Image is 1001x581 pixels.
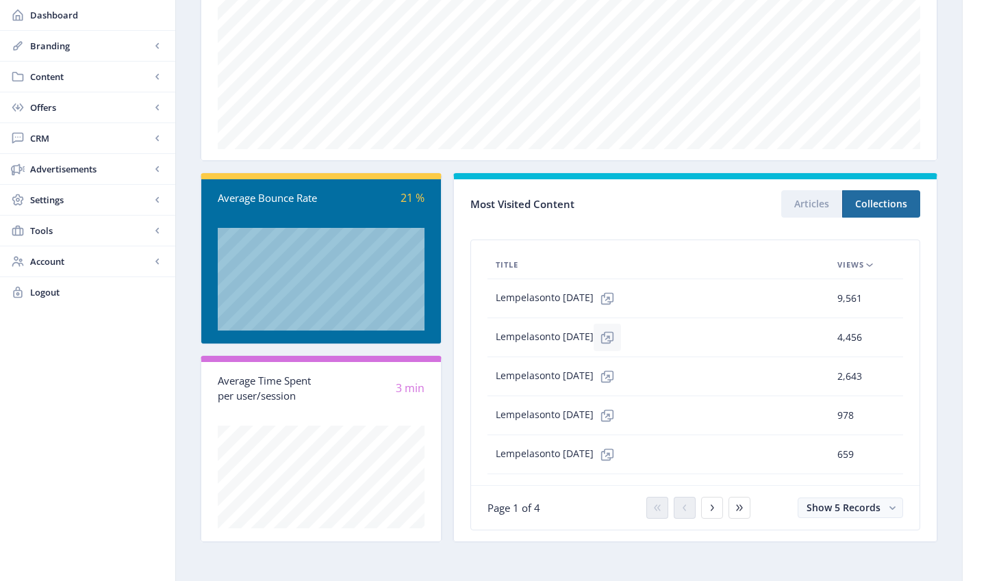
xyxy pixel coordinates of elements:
div: 3 min [321,380,425,396]
span: 21 % [401,190,425,205]
div: Average Bounce Rate [218,190,321,206]
div: Average Time Spent per user/session [218,373,321,404]
span: Page 1 of 4 [487,501,540,515]
span: 2,643 [837,368,862,385]
span: Show 5 Records [807,501,880,514]
span: 4,456 [837,329,862,346]
span: Lempelasonto [DATE] [496,363,621,390]
span: Title [496,257,518,273]
span: Views [837,257,864,273]
span: Content [30,70,151,83]
div: Most Visited Content [470,194,695,215]
span: Lempelasonto [DATE] [496,441,621,468]
button: Collections [842,190,920,218]
span: 9,561 [837,290,862,307]
span: Offers [30,101,151,114]
span: Settings [30,193,151,207]
span: Lempelasonto [DATE] [496,285,621,312]
span: Lempelasonto [DATE] [496,402,621,429]
span: Account [30,255,151,268]
span: Tools [30,224,151,237]
span: Advertisements [30,162,151,176]
button: Show 5 Records [798,498,903,518]
span: CRM [30,131,151,145]
button: Articles [781,190,842,218]
span: 659 [837,446,854,463]
span: Logout [30,285,164,299]
span: Branding [30,39,151,53]
span: Lempelasonto [DATE] [496,324,621,351]
span: 978 [837,407,854,424]
span: Dashboard [30,8,164,22]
